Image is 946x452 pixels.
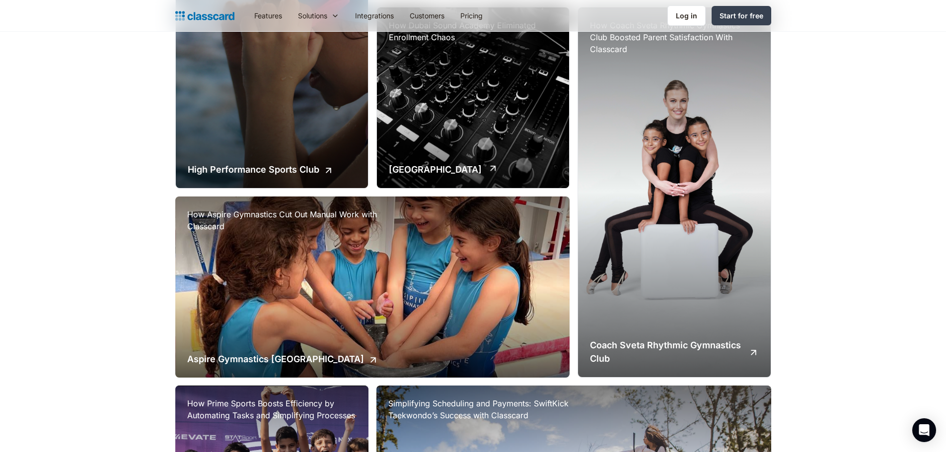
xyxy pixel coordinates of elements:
h3: Simplifying Scheduling and Payments: SwiftKick Taekwondo’s Success with Classcard [388,397,587,421]
div: Start for free [720,10,763,21]
a: How Dubai Sound Academy Eliminated Enrollment Chaos[GEOGRAPHIC_DATA] [377,7,569,188]
a: How Aspire Gymnastics Cut Out Manual Work with ClasscardAspire Gymnastics [GEOGRAPHIC_DATA] [175,196,570,377]
a: Pricing [452,4,491,27]
a: Start for free [712,6,771,25]
h2: Aspire Gymnastics [GEOGRAPHIC_DATA] [187,352,364,366]
div: Solutions [290,4,347,27]
div: Solutions [298,10,327,21]
h3: How Aspire Gymnastics Cut Out Manual Work with Classcard [187,208,386,232]
div: Open Intercom Messenger [912,418,936,442]
h3: How Prime Sports Boosts Efficiency by Automating Tasks and Simplifying Processes [187,397,357,421]
h2: High Performance Sports Club [188,163,319,176]
div: Log in [676,10,697,21]
a: Log in [667,5,706,26]
a: Features [246,4,290,27]
a: Integrations [347,4,402,27]
h2: Coach Sveta Rhythmic Gymnastics Club [590,338,744,365]
h2: [GEOGRAPHIC_DATA] [389,163,482,176]
a: Customers [402,4,452,27]
a: home [175,9,234,23]
a: How Coach Sveta Rhythmic Gymnastics Club Boosted Parent Satisfaction With ClasscardCoach Sveta Rh... [578,7,770,377]
h3: How Coach Sveta Rhythmic Gymnastics Club Boosted Parent Satisfaction With Classcard [590,19,758,55]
